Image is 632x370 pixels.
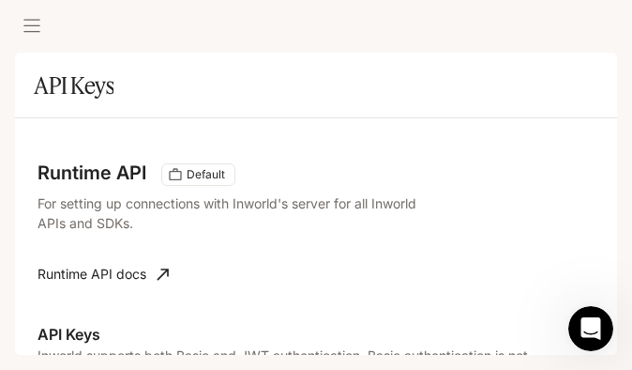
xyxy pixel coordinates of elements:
h1: API Keys [34,67,113,104]
span: Default [179,166,233,183]
button: open drawer [15,9,49,43]
h3: Runtime API [38,163,146,182]
a: Runtime API docs [30,255,176,293]
p: For setting up connections with Inworld's server for all Inworld APIs and SDKs. [38,193,444,233]
div: These keys will apply to your current workspace only [161,163,235,186]
p: API Keys [38,323,594,346]
iframe: Intercom live chat [568,306,613,351]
